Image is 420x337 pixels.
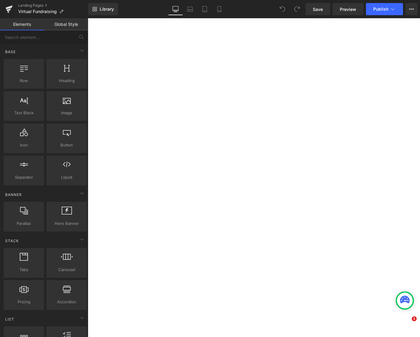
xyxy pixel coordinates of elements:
[412,316,417,321] span: 1
[48,142,85,148] span: Button
[291,3,303,15] button: Redo
[212,3,227,15] a: Mobile
[183,3,197,15] a: Laptop
[5,299,42,305] span: Pricing
[5,110,42,116] span: Text Block
[88,3,118,15] a: New Library
[5,316,15,322] span: List
[48,220,85,227] span: Hero Banner
[313,6,323,12] span: Save
[399,316,414,331] iframe: Intercom live chat
[5,49,16,55] span: Base
[340,6,356,12] span: Preview
[18,3,88,8] a: Landing Pages
[5,192,22,198] span: Banner
[5,174,42,181] span: Separator
[5,238,19,244] span: Stack
[48,110,85,116] span: Image
[276,3,289,15] button: Undo
[48,299,85,305] span: Accordion
[48,267,85,273] span: Carousel
[197,3,212,15] a: Tablet
[333,3,364,15] a: Preview
[5,267,42,273] span: Tabs
[5,77,42,84] span: Row
[48,174,85,181] span: Liquid
[5,142,42,148] span: Icon
[405,3,418,15] button: More
[44,18,88,30] a: Global Style
[100,6,114,12] span: Library
[366,3,403,15] button: Publish
[48,77,85,84] span: Heading
[168,3,183,15] a: Desktop
[18,9,57,14] span: Virtual Fundraising
[373,7,388,12] span: Publish
[5,220,42,227] span: Parallax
